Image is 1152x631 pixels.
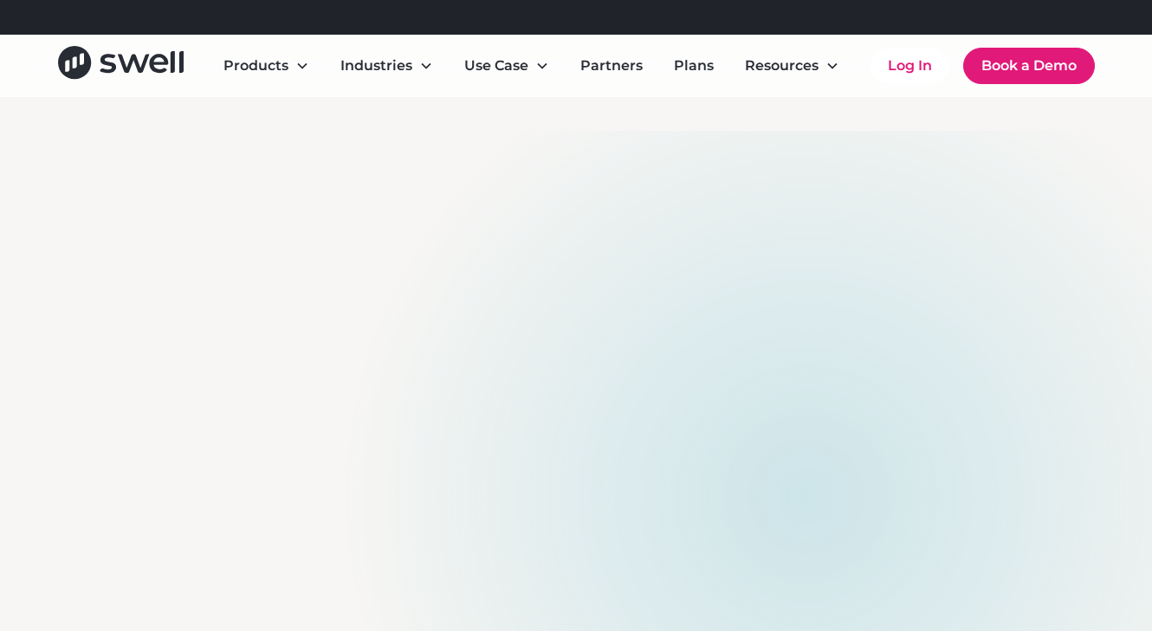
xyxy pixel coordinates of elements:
[464,55,528,76] div: Use Case
[731,49,853,83] div: Resources
[450,49,563,83] div: Use Case
[660,49,728,83] a: Plans
[870,49,949,83] a: Log In
[566,49,657,83] a: Partners
[210,49,323,83] div: Products
[340,55,412,76] div: Industries
[223,55,288,76] div: Products
[963,48,1095,84] a: Book a Demo
[745,55,819,76] div: Resources
[327,49,447,83] div: Industries
[58,46,184,85] a: home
